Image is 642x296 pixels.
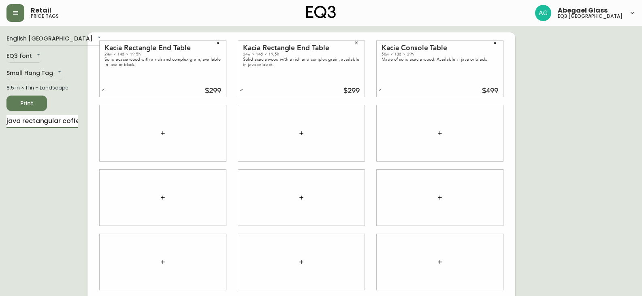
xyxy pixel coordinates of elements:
[243,52,360,57] div: 24w × 14d × 19.5h
[17,24,134,35] div: Solid acacia wood with a rich and complex grain, available in java or black.
[31,7,51,14] span: Retail
[6,32,102,46] div: English [GEOGRAPHIC_DATA]
[6,115,78,128] input: Search
[31,14,59,19] h5: price tags
[382,45,498,52] div: Kacia Console Table
[558,7,608,14] span: Abegael Glass
[6,84,78,92] div: 8.5 in × 11 in – Landscape
[6,96,47,111] button: Print
[105,52,221,57] div: 24w × 14d × 19.5h
[558,14,623,19] h5: eq3 [GEOGRAPHIC_DATA]
[243,45,360,52] div: Kacia Rectangle End Table
[205,87,221,95] div: $299
[6,50,42,63] div: EQ3 font
[117,55,134,62] div: $299
[17,12,134,19] div: Kacia Rectangle End Table
[243,57,360,67] div: Solid acacia wood with a rich and complex grain, available in java or black.
[482,87,498,95] div: $499
[105,45,221,52] div: Kacia Rectangle End Table
[306,6,336,19] img: logo
[105,57,221,67] div: Solid acacia wood with a rich and complex grain, available in java or black.
[17,19,134,24] div: 24w × 14d × 19.5h
[13,98,41,109] span: Print
[382,52,498,57] div: 50w × 13d × 29h
[535,5,551,21] img: ffcb3a98c62deb47deacec1bf39f4e65
[382,57,498,62] div: Made of solid acacia wood. Available in java or black.
[343,87,360,95] div: $299
[6,67,63,80] div: Small Hang Tag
